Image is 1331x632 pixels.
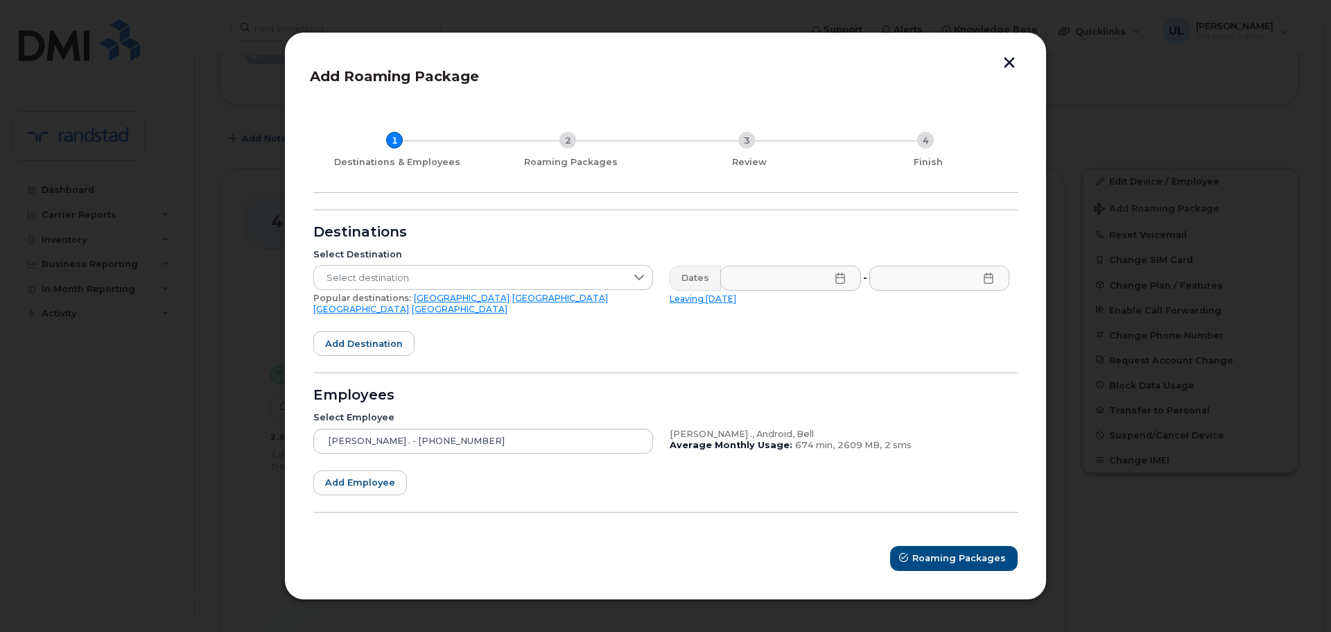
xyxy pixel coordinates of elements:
[890,546,1018,571] button: Roaming Packages
[412,304,507,314] a: [GEOGRAPHIC_DATA]
[670,429,1009,440] div: [PERSON_NAME] ., Android, Bell
[670,293,736,304] a: Leaving [DATE]
[837,440,882,450] span: 2609 MB,
[313,249,653,260] div: Select Destination
[314,266,626,291] span: Select destination
[313,429,653,454] input: Search device
[313,390,1018,401] div: Employees
[860,266,870,291] div: -
[844,157,1012,168] div: Finish
[313,227,1018,238] div: Destinations
[512,293,608,303] a: [GEOGRAPHIC_DATA]
[487,157,654,168] div: Roaming Packages
[313,304,409,314] a: [GEOGRAPHIC_DATA]
[720,266,861,291] input: Please fill out this field
[310,68,479,85] span: Add Roaming Package
[313,412,653,423] div: Select Employee
[738,132,755,148] div: 3
[313,293,411,303] span: Popular destinations:
[414,293,510,303] a: [GEOGRAPHIC_DATA]
[917,132,934,148] div: 4
[325,476,395,489] span: Add employee
[912,552,1006,565] span: Roaming Packages
[325,337,403,350] span: Add destination
[885,440,912,450] span: 2 sms
[665,157,833,168] div: Review
[670,440,792,450] b: Average Monthly Usage:
[559,132,576,148] div: 2
[313,470,407,495] button: Add employee
[869,266,1010,291] input: Please fill out this field
[313,331,415,356] button: Add destination
[795,440,835,450] span: 674 min,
